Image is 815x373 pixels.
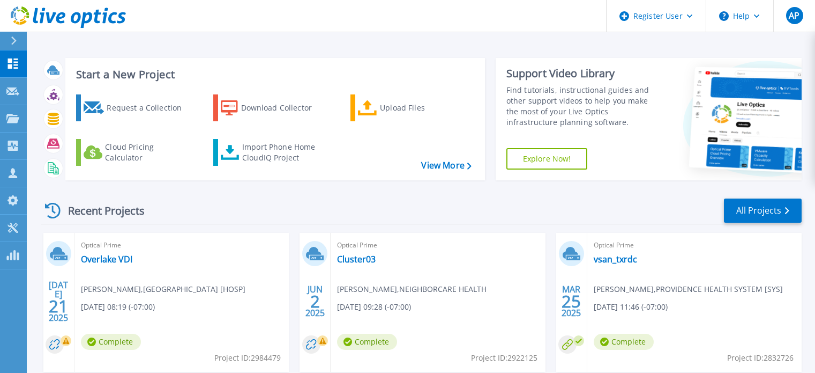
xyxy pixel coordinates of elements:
a: Cloud Pricing Calculator [76,139,196,166]
a: Download Collector [213,94,333,121]
a: vsan_txrdc [594,254,637,265]
span: Project ID: 2832726 [727,352,794,364]
div: Find tutorials, instructional guides and other support videos to help you make the most of your L... [506,85,660,128]
span: 2 [310,297,320,306]
span: Project ID: 2922125 [471,352,537,364]
span: Optical Prime [594,239,795,251]
h3: Start a New Project [76,69,471,81]
a: Upload Files [350,94,470,121]
div: JUN 2025 [305,282,325,321]
div: [DATE] 2025 [48,282,69,321]
a: Request a Collection [76,94,196,121]
div: Support Video Library [506,67,660,81]
span: [PERSON_NAME] , PROVIDENCE HEALTH SYSTEM [SYS] [594,283,783,295]
span: AP [789,11,799,20]
span: [PERSON_NAME] , NEIGHBORCARE HEALTH [337,283,487,295]
a: Overlake VDI [81,254,132,265]
span: [DATE] 08:19 (-07:00) [81,301,155,313]
span: Complete [81,334,141,350]
div: Upload Files [380,97,466,119]
a: Cluster03 [337,254,376,265]
a: All Projects [724,199,802,223]
span: Complete [337,334,397,350]
div: MAR 2025 [561,282,581,321]
span: 25 [562,297,581,306]
span: 21 [49,302,68,311]
a: Explore Now! [506,148,588,170]
span: [DATE] 09:28 (-07:00) [337,301,411,313]
span: Project ID: 2984479 [214,352,281,364]
div: Download Collector [241,97,327,119]
span: Optical Prime [337,239,539,251]
div: Request a Collection [107,97,192,119]
div: Cloud Pricing Calculator [105,142,191,163]
a: View More [421,160,471,171]
div: Import Phone Home CloudIQ Project [242,142,326,163]
span: Complete [594,334,654,350]
span: Optical Prime [81,239,282,251]
div: Recent Projects [41,198,159,224]
span: [DATE] 11:46 (-07:00) [594,301,668,313]
span: [PERSON_NAME] , [GEOGRAPHIC_DATA] [HOSP] [81,283,245,295]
